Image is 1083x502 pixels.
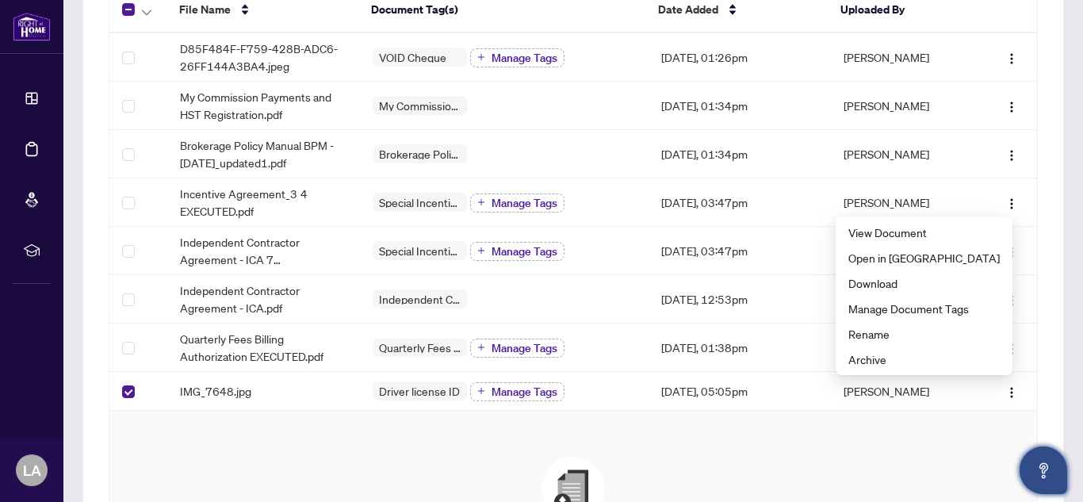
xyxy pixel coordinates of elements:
[831,178,975,227] td: [PERSON_NAME]
[649,275,832,324] td: [DATE], 12:53pm
[831,33,975,82] td: [PERSON_NAME]
[831,275,975,324] td: [PERSON_NAME]
[477,343,485,351] span: plus
[831,82,975,130] td: [PERSON_NAME]
[999,44,1024,70] button: Logo
[373,245,468,256] span: Special Incentive Agreement
[180,382,251,400] span: IMG_7648.jpg
[492,386,557,397] span: Manage Tags
[180,282,347,316] span: Independent Contractor Agreement - ICA.pdf
[848,325,1000,343] span: Rename
[848,274,1000,292] span: Download
[373,197,468,208] span: Special Incentive Agreement
[373,293,468,305] span: Independent Contractor Agreement
[848,300,1000,317] span: Manage Document Tags
[477,247,485,255] span: plus
[470,194,564,213] button: Manage Tags
[477,53,485,61] span: plus
[477,198,485,206] span: plus
[477,387,485,395] span: plus
[831,372,975,411] td: [PERSON_NAME]
[13,12,51,41] img: logo
[649,372,832,411] td: [DATE], 05:05pm
[1005,386,1018,399] img: Logo
[999,93,1024,118] button: Logo
[999,378,1024,404] button: Logo
[470,242,564,261] button: Manage Tags
[831,130,975,178] td: [PERSON_NAME]
[1020,446,1067,494] button: Open asap
[470,382,564,401] button: Manage Tags
[180,330,347,365] span: Quarterly Fees Billing Authorization EXECUTED.pdf
[831,227,975,275] td: [PERSON_NAME]
[1005,101,1018,113] img: Logo
[649,227,832,275] td: [DATE], 03:47pm
[1005,52,1018,65] img: Logo
[848,249,1000,266] span: Open in [GEOGRAPHIC_DATA]
[658,1,718,18] span: Date Added
[492,52,557,63] span: Manage Tags
[470,48,564,67] button: Manage Tags
[1005,197,1018,210] img: Logo
[23,459,41,481] span: LA
[649,33,832,82] td: [DATE], 01:26pm
[848,224,1000,241] span: View Document
[470,339,564,358] button: Manage Tags
[373,385,466,397] span: Driver license ID
[180,88,347,123] span: My Commission Payments and HST Registration.pdf
[180,40,347,75] span: D85F484F-F759-428B-ADC6-26FF144A3BA4.jpeg
[649,324,832,372] td: [DATE], 01:38pm
[373,100,468,111] span: My Commission Payments and HST Registration
[373,342,468,353] span: Quarterly Fees Billing Authorization
[180,185,347,220] span: Incentive Agreement_3 4 EXECUTED.pdf
[373,148,468,159] span: Brokerage Policy Manual
[180,136,347,171] span: Brokerage Policy Manual BPM - [DATE]_updated1.pdf
[1005,149,1018,162] img: Logo
[373,52,453,63] span: VOID Cheque
[999,190,1024,215] button: Logo
[492,197,557,209] span: Manage Tags
[848,351,1000,368] span: Archive
[492,343,557,354] span: Manage Tags
[999,141,1024,167] button: Logo
[179,1,231,18] span: File Name
[649,82,832,130] td: [DATE], 01:34pm
[831,324,975,372] td: [PERSON_NAME]
[492,246,557,257] span: Manage Tags
[180,233,347,268] span: Independent Contractor Agreement - ICA 7 EXECUTED.pdf
[649,178,832,227] td: [DATE], 03:47pm
[649,130,832,178] td: [DATE], 01:34pm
